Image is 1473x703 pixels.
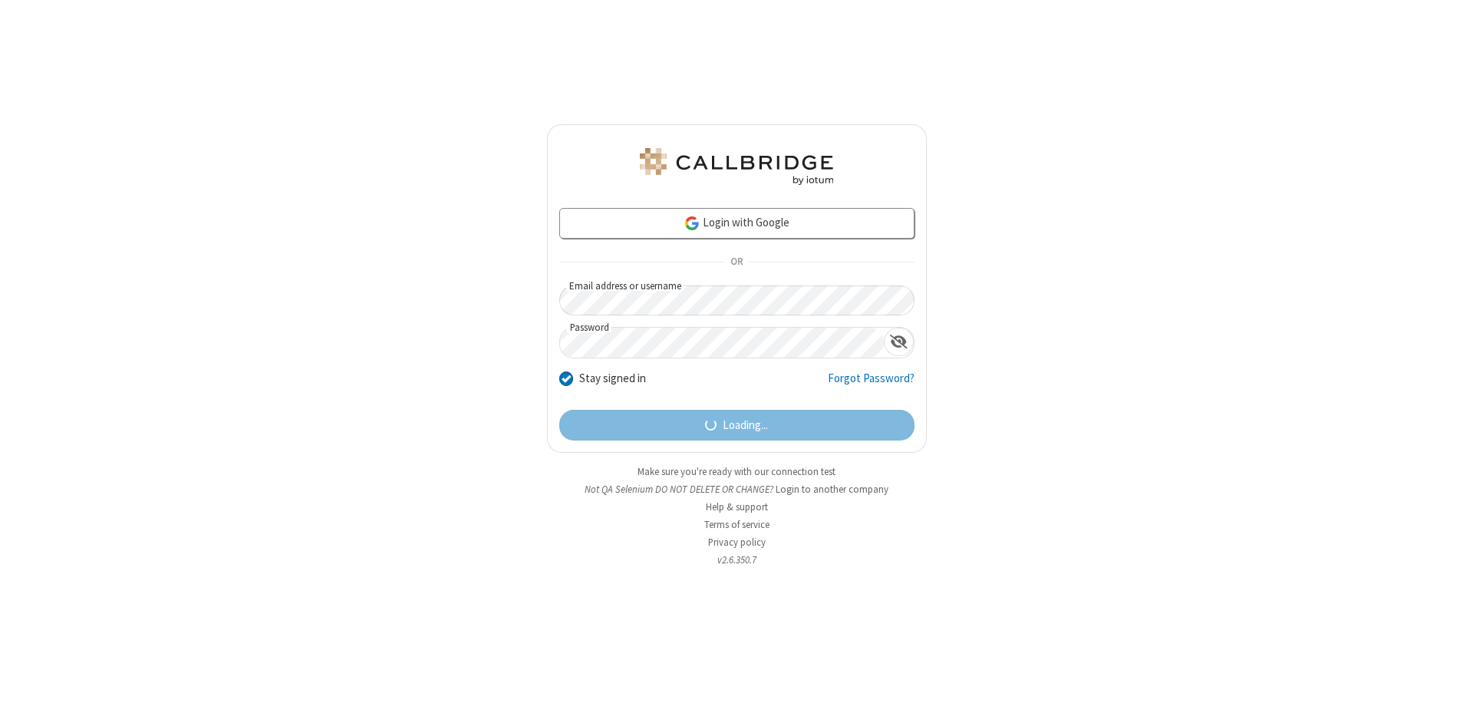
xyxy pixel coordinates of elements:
img: google-icon.png [684,215,700,232]
li: v2.6.350.7 [547,553,927,567]
input: Password [560,328,884,358]
a: Login with Google [559,208,914,239]
button: Login to another company [776,482,888,497]
button: Loading... [559,410,914,441]
span: Loading... [723,417,768,434]
img: QA Selenium DO NOT DELETE OR CHANGE [637,148,836,185]
a: Make sure you're ready with our connection test [638,465,835,478]
div: Show password [884,328,914,356]
a: Forgot Password? [828,370,914,399]
a: Terms of service [704,518,769,531]
label: Stay signed in [579,370,646,388]
li: Not QA Selenium DO NOT DELETE OR CHANGE? [547,482,927,497]
input: Email address or username [559,285,914,315]
a: Privacy policy [708,536,766,549]
span: OR [724,252,749,273]
a: Help & support [706,500,768,513]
